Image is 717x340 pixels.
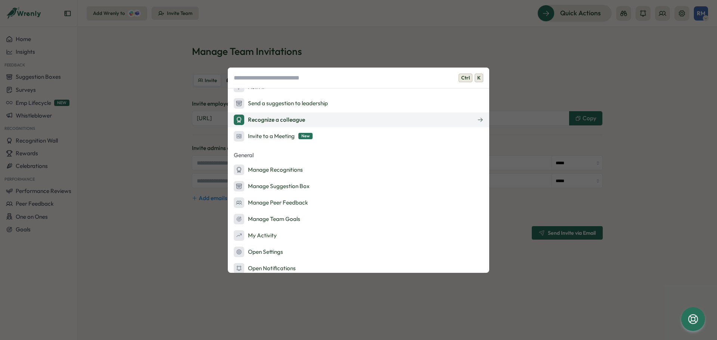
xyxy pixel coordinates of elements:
button: Manage Suggestion Box [228,179,489,194]
button: Open Notifications [228,261,489,276]
div: Manage Suggestion Box [234,181,310,191]
p: General [228,150,489,161]
div: Send a suggestion to leadership [234,98,328,109]
div: Recognize a colleague [234,115,305,125]
span: New [298,133,313,139]
button: Send a suggestion to leadership [228,96,489,111]
div: Manage Recognitions [234,165,303,175]
span: Ctrl [459,74,472,82]
div: My Activity [234,230,277,241]
span: K [475,74,483,82]
div: Manage Team Goals [234,214,300,224]
button: My Activity [228,228,489,243]
button: Manage Team Goals [228,212,489,227]
div: Open Notifications [234,263,296,274]
button: Recognize a colleague [228,112,489,127]
button: Open Settings [228,244,489,259]
button: Manage Peer Feedback [228,195,489,210]
button: Manage Recognitions [228,162,489,177]
button: Invite to a MeetingNew [228,129,489,144]
div: Open Settings [234,247,283,257]
div: Invite to a Meeting [234,131,313,141]
div: Manage Peer Feedback [234,197,308,208]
